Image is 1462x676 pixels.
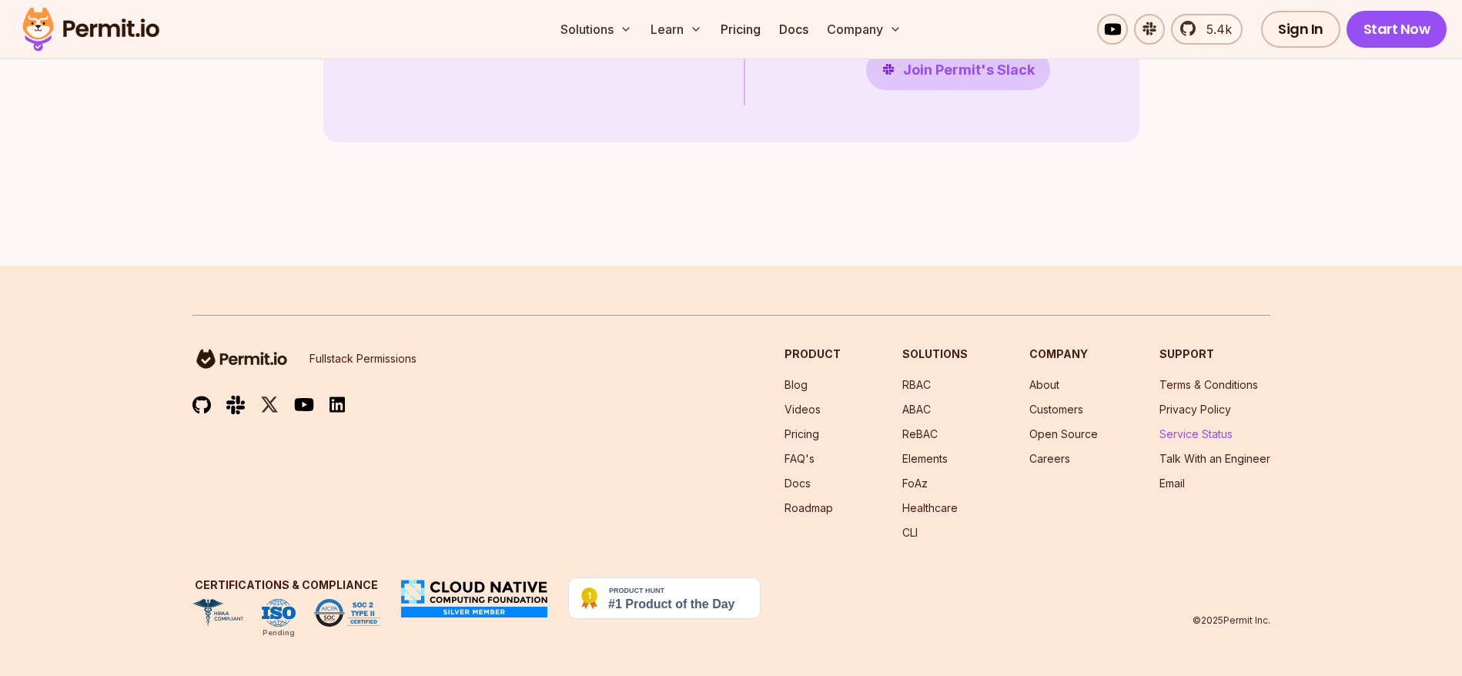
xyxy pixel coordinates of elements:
[1159,427,1233,440] a: Service Status
[902,477,928,490] a: FoAz
[568,577,761,619] img: Permit.io - Never build permissions again | Product Hunt
[192,577,380,593] h3: Certifications & Compliance
[314,599,380,627] img: SOC
[330,396,345,413] img: linkedin
[785,346,841,362] h3: Product
[1171,14,1243,45] a: 5.4k
[1193,614,1270,627] p: © 2025 Permit Inc.
[902,452,948,465] a: Elements
[773,14,815,45] a: Docs
[1159,403,1231,416] a: Privacy Policy
[902,403,931,416] a: ABAC
[554,14,638,45] button: Solutions
[785,403,821,416] a: Videos
[1261,11,1340,48] a: Sign In
[1159,452,1270,465] a: Talk With an Engineer
[902,427,938,440] a: ReBAC
[902,378,931,391] a: RBAC
[714,14,767,45] a: Pricing
[866,50,1050,90] a: Join Permit's Slack
[1029,378,1059,391] a: About
[192,396,211,415] img: github
[1159,378,1258,391] a: Terms & Conditions
[309,351,417,366] p: Fullstack Permissions
[644,14,708,45] button: Learn
[785,477,811,490] a: Docs
[263,627,295,639] div: Pending
[1159,346,1270,362] h3: Support
[785,378,808,391] a: Blog
[785,452,815,465] a: FAQ's
[1029,346,1098,362] h3: Company
[1159,477,1185,490] a: Email
[902,526,918,539] a: CLI
[260,395,279,414] img: twitter
[1347,11,1447,48] a: Start Now
[1197,20,1232,38] span: 5.4k
[15,3,166,55] img: Permit logo
[821,14,908,45] button: Company
[1029,427,1098,440] a: Open Source
[294,396,314,413] img: youtube
[262,599,296,627] img: ISO
[785,501,833,514] a: Roadmap
[785,427,819,440] a: Pricing
[226,394,245,415] img: slack
[192,599,243,627] img: HIPAA
[1029,452,1070,465] a: Careers
[1029,403,1083,416] a: Customers
[192,346,291,371] img: logo
[902,501,958,514] a: Healthcare
[902,346,968,362] h3: Solutions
